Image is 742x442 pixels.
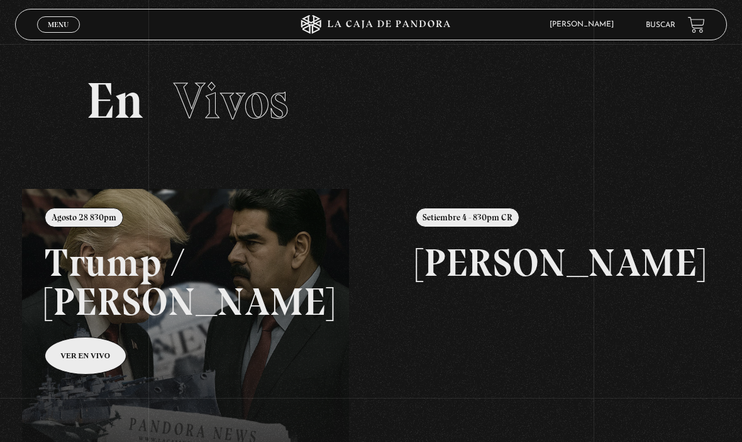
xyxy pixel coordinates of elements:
[86,76,656,126] h2: En
[44,31,74,40] span: Cerrar
[174,71,289,131] span: Vivos
[48,21,69,28] span: Menu
[688,16,705,33] a: View your shopping cart
[646,21,675,29] a: Buscar
[543,21,626,28] span: [PERSON_NAME]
